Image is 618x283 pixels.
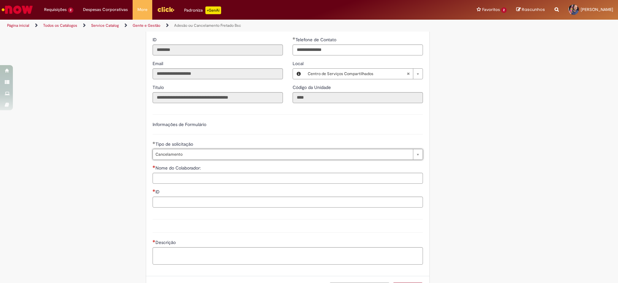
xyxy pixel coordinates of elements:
label: Somente leitura - Código da Unidade [293,84,332,91]
span: Cancelamento [155,149,410,160]
input: Título [153,92,283,103]
span: Necessários [153,165,155,168]
span: Local [293,61,305,66]
a: Gente e Gestão [133,23,160,28]
span: Despesas Corporativas [83,6,128,13]
span: Tipo de solicitação [155,141,194,147]
input: Código da Unidade [293,92,423,103]
a: Rascunhos [516,7,545,13]
span: Rascunhos [522,6,545,13]
label: Somente leitura - Email [153,60,164,67]
abbr: Limpar campo Local [403,69,413,79]
span: Requisições [44,6,67,13]
a: Adesão ou Cancelamento Fretado Bsc [174,23,241,28]
input: Email [153,68,283,79]
a: Service Catalog [91,23,119,28]
input: Telefone de Contato [293,44,423,55]
img: ServiceNow [1,3,34,16]
input: ID [153,197,423,208]
input: ID [153,44,283,55]
span: ID [155,189,161,195]
span: Somente leitura - ID [153,37,158,43]
span: Descrição [155,239,177,245]
span: Centro de Serviços Compartilhados [308,69,407,79]
span: Necessários [153,240,155,242]
span: [PERSON_NAME] [581,7,613,12]
a: Centro de Serviços CompartilhadosLimpar campo Local [304,69,423,79]
img: click_logo_yellow_360x200.png [157,5,174,14]
span: Obrigatório Preenchido [153,141,155,144]
a: Página inicial [7,23,29,28]
span: Somente leitura - Título [153,84,165,90]
textarea: Descrição [153,247,423,265]
span: Somente leitura - Email [153,61,164,66]
label: Somente leitura - Título [153,84,165,91]
span: Telefone de Contato [295,37,338,43]
input: Nome do Colaborador: [153,173,423,184]
button: Local, Visualizar este registro Centro de Serviços Compartilhados [293,69,304,79]
span: Necessários [153,189,155,192]
label: Somente leitura - ID [153,36,158,43]
span: 2 [68,7,73,13]
div: Padroniza [184,6,221,14]
span: Obrigatório Preenchido [293,37,295,40]
span: Nome do Colaborador: [155,165,202,171]
span: More [137,6,147,13]
a: Todos os Catálogos [43,23,77,28]
span: Somente leitura - Código da Unidade [293,84,332,90]
label: Informações de Formulário [153,122,206,127]
span: Favoritos [482,6,500,13]
ul: Trilhas de página [5,20,407,32]
span: 2 [501,7,507,13]
p: +GenAi [205,6,221,14]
